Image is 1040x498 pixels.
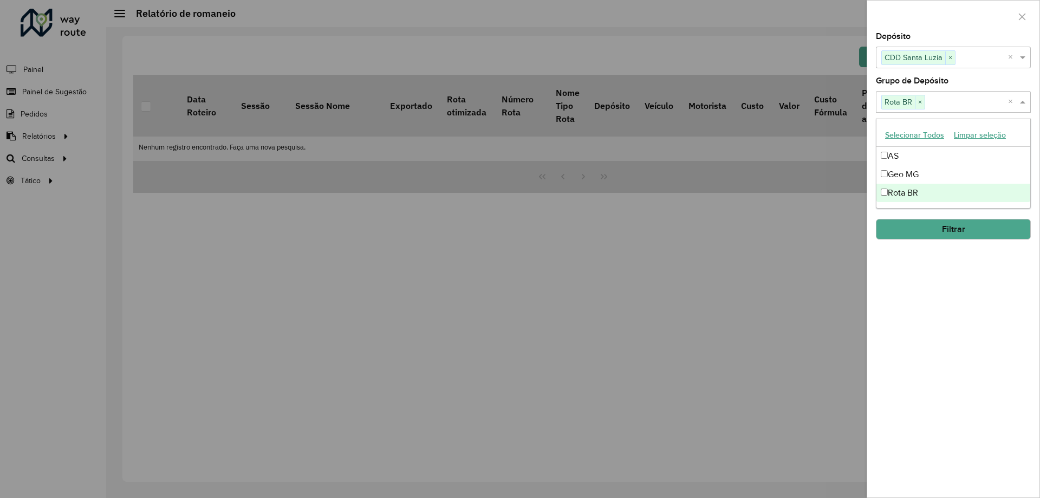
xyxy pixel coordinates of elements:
[915,96,925,109] span: ×
[876,147,1030,165] div: AS
[876,118,1031,209] ng-dropdown-panel: Options list
[1008,95,1017,108] span: Clear all
[949,127,1011,144] button: Limpar seleção
[876,184,1030,202] div: Rota BR
[876,219,1031,240] button: Filtrar
[882,95,915,108] span: Rota BR
[876,165,1030,184] div: Geo MG
[882,51,945,64] span: CDD Santa Luzia
[876,74,948,87] label: Grupo de Depósito
[945,51,955,64] span: ×
[880,127,949,144] button: Selecionar Todos
[1008,51,1017,64] span: Clear all
[876,30,911,43] label: Depósito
